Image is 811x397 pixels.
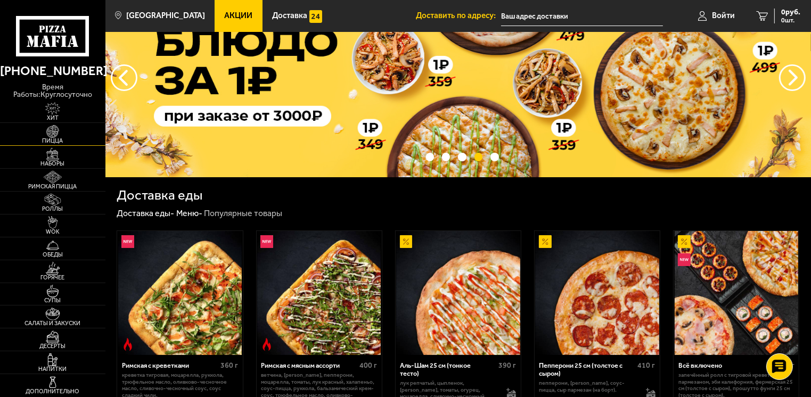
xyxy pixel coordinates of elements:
button: точки переключения [442,153,450,161]
div: Всё включено [678,361,770,369]
span: 0 руб. [781,9,800,16]
span: Войти [712,12,735,20]
img: Новинка [121,235,134,248]
p: пепперони, [PERSON_NAME], соус-пицца, сыр пармезан (на борт). [539,380,637,393]
img: Аль-Шам 25 см (тонкое тесто) [396,231,520,354]
div: Аль-Шам 25 см (тонкое тесто) [400,361,496,377]
span: Доставить по адресу: [416,12,501,20]
button: точки переключения [490,153,498,161]
button: следующий [111,64,137,91]
span: 0 шт. [781,17,800,23]
div: Популярные товары [204,208,282,219]
input: Ваш адрес доставки [501,6,663,26]
img: Акционный [400,235,413,248]
img: Новинка [678,253,691,266]
span: 410 г [638,361,656,370]
span: Акции [225,12,253,20]
img: Всё включено [675,231,798,354]
span: 390 г [498,361,516,370]
img: Острое блюдо [260,338,273,351]
button: предыдущий [779,64,806,91]
a: АкционныйПепперони 25 см (толстое с сыром) [535,231,660,354]
a: АкционныйАль-Шам 25 см (тонкое тесто) [396,231,521,354]
a: АкционныйНовинкаВсё включено [674,231,799,354]
img: Пепперони 25 см (толстое с сыром) [535,231,659,354]
span: 360 г [220,361,238,370]
img: Акционный [539,235,552,248]
img: Римская с креветками [118,231,242,354]
div: Пепперони 25 см (толстое с сыром) [539,361,635,377]
img: Новинка [260,235,273,248]
span: Доставка [272,12,307,20]
a: Доставка еды- [117,208,174,218]
a: НовинкаОстрое блюдоРимская с креветками [117,231,242,354]
a: НовинкаОстрое блюдоРимская с мясным ассорти [257,231,382,354]
img: 15daf4d41897b9f0e9f617042186c801.svg [309,10,322,23]
a: Меню- [176,208,202,218]
img: Римская с мясным ассорти [257,231,381,354]
div: Римская с креветками [122,361,218,369]
button: точки переключения [426,153,434,161]
button: точки переключения [458,153,466,161]
span: [GEOGRAPHIC_DATA] [126,12,205,20]
button: точки переключения [474,153,482,161]
img: Острое блюдо [121,338,134,351]
img: Акционный [678,235,691,248]
h1: Доставка еды [117,188,202,202]
div: Римская с мясным ассорти [261,361,357,369]
span: 400 г [359,361,377,370]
